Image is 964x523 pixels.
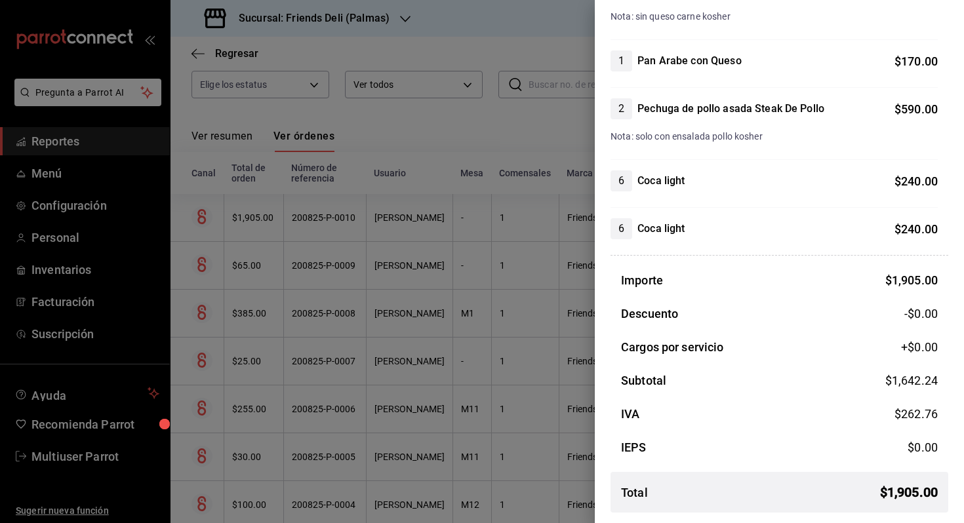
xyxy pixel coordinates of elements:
[621,484,648,501] h3: Total
[908,440,938,454] span: $ 0.00
[894,222,938,236] span: $ 240.00
[611,221,632,237] span: 6
[611,53,632,69] span: 1
[894,174,938,188] span: $ 240.00
[637,221,685,237] h4: Coca light
[885,374,938,387] span: $ 1,642.24
[611,173,632,189] span: 6
[885,273,938,287] span: $ 1,905.00
[621,338,724,356] h3: Cargos por servicio
[904,305,938,322] span: -$0.00
[611,101,632,117] span: 2
[621,372,666,389] h3: Subtotal
[611,131,763,142] span: Nota: solo con ensalada pollo kosher
[894,102,938,116] span: $ 590.00
[621,305,678,322] h3: Descuento
[894,407,938,421] span: $ 262.76
[637,101,824,117] h4: Pechuga de pollo asada Steak De Pollo
[621,405,639,423] h3: IVA
[901,338,938,356] span: +$ 0.00
[880,482,938,502] span: $ 1,905.00
[621,271,663,289] h3: Importe
[621,438,647,456] h3: IEPS
[894,54,938,68] span: $ 170.00
[611,11,731,22] span: Nota: sin queso carne kosher
[637,173,685,189] h4: Coca light
[637,53,742,69] h4: Pan Arabe con Queso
